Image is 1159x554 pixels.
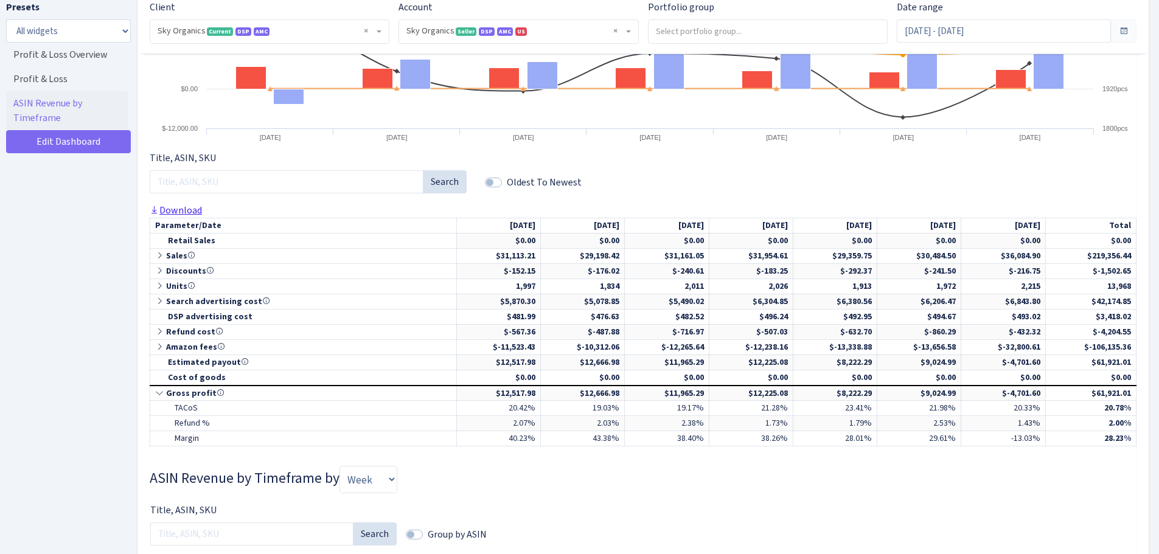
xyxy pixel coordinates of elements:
[456,401,540,416] td: 20.42%
[877,294,961,309] td: $6,206.47
[150,151,216,165] label: Title, ASIN, SKU
[541,370,625,385] td: $0.00
[762,220,788,231] span: [DATE]
[456,248,540,263] td: $31,113.21
[793,324,877,339] td: $-632.70
[510,220,535,231] span: [DATE]
[1045,339,1136,355] td: $-106,135.36
[456,416,540,431] td: 2.07%
[1045,386,1136,401] td: $61,921.01
[260,134,281,141] text: [DATE]
[541,263,625,279] td: $-176.02
[150,20,389,43] span: Sky Organics <span class="badge badge-success">Current</span><span class="badge badge-primary">DS...
[678,220,704,231] span: [DATE]
[709,279,793,294] td: 2,026
[961,355,1045,370] td: $-4,701.60
[150,309,457,324] td: DSP advertising cost
[625,386,709,401] td: $11,965.29
[766,134,787,141] text: [DATE]
[456,339,540,355] td: $-11,523.43
[515,27,527,36] span: US
[541,294,625,309] td: $5,078.85
[364,25,368,37] span: Remove all items
[150,233,457,248] td: Retail Sales
[877,309,961,324] td: $494.67
[625,324,709,339] td: $-716.97
[541,431,625,446] td: 43.38%
[150,170,423,193] input: Title, ASIN, SKU
[456,27,476,36] span: Seller
[793,386,877,401] td: $8,222.29
[150,386,457,401] td: Gross profit
[541,416,625,431] td: 2.03%
[877,386,961,401] td: $9,024.99
[930,220,956,231] span: [DATE]
[709,233,793,248] td: $0.00
[150,355,457,370] td: Estimated payout
[625,263,709,279] td: $-240.61
[625,401,709,416] td: 19.17%
[150,279,457,294] td: Units
[1045,324,1136,339] td: $-4,204.55
[793,355,877,370] td: $8,222.29
[456,370,540,385] td: $0.00
[893,134,914,141] text: [DATE]
[877,324,961,339] td: $-860.29
[961,431,1045,446] td: -13.03%
[353,522,397,545] button: Search
[150,416,457,431] td: Refund %
[961,248,1045,263] td: $36,084.90
[1045,248,1136,263] td: $219,356.44
[456,324,540,339] td: $-567.36
[541,233,625,248] td: $0.00
[709,431,793,446] td: 38.26%
[399,20,638,43] span: Sky Organics <span class="badge badge-success">Seller</span><span class="badge badge-primary">DSP...
[877,279,961,294] td: 1,972
[162,125,198,132] text: $-12,000.00
[150,263,457,279] td: Discounts
[456,233,540,248] td: $0.00
[386,134,408,141] text: [DATE]
[150,503,217,518] label: Title, ASIN, SKU
[793,309,877,324] td: $492.95
[254,27,270,36] span: AMC
[1045,233,1136,248] td: $0.00
[150,401,457,416] td: TACoS
[1045,355,1136,370] td: $61,921.01
[456,431,540,446] td: 40.23%
[709,324,793,339] td: $-507.03
[207,27,233,36] span: Current
[709,263,793,279] td: $-183.25
[6,67,128,91] a: Profit & Loss
[961,370,1045,385] td: $0.00
[541,279,625,294] td: 1,834
[6,43,128,67] a: Profit & Loss Overview
[541,248,625,263] td: $29,198.42
[456,386,540,401] td: $12,517.98
[1045,431,1136,446] td: 28.23%
[1015,220,1040,231] span: [DATE]
[709,355,793,370] td: $12,225.08
[877,248,961,263] td: $30,484.50
[479,27,495,36] span: DSP
[613,25,618,37] span: Remove all items
[709,401,793,416] td: 21.28%
[877,263,961,279] td: $-241.50
[877,339,961,355] td: $-13,656.58
[625,279,709,294] td: 2,011
[793,401,877,416] td: 23.41%
[1045,279,1136,294] td: 13,968
[456,294,540,309] td: $5,870.30
[150,324,457,339] td: Refund cost
[625,248,709,263] td: $31,161.05
[793,248,877,263] td: $29,359.75
[625,294,709,309] td: $5,490.02
[709,339,793,355] td: $-12,238.16
[406,25,623,37] span: Sky Organics <span class="badge badge-success">Seller</span><span class="badge badge-primary">DSP...
[1045,263,1136,279] td: $-1,502.65
[961,263,1045,279] td: $-216.75
[961,386,1045,401] td: $-4,701.60
[625,339,709,355] td: $-12,265.64
[625,233,709,248] td: $0.00
[961,416,1045,431] td: 1.43%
